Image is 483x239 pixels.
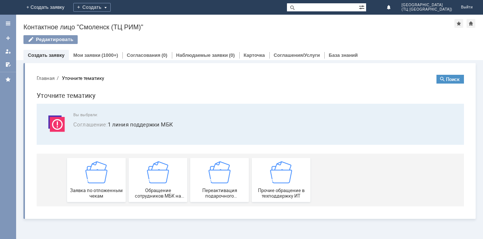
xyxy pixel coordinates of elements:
span: (ТЦ [GEOGRAPHIC_DATA]) [402,7,452,12]
button: Главная [6,6,24,12]
button: Поиск [406,6,433,15]
a: Наблюдаемые заявки [176,52,228,58]
div: Контактное лицо "Смоленск (ТЦ РИМ)" [23,23,454,31]
a: Создать заявку [2,32,14,44]
button: Обращение сотрудников МБК на недоступность тех. поддержки [98,89,156,133]
a: Мои заявки [2,45,14,57]
a: Согласования [127,52,161,58]
img: getfafe0041f1c547558d014b707d1d9f05 [55,92,77,114]
span: Вы выбрали: [43,44,424,48]
img: getfafe0041f1c547558d014b707d1d9f05 [178,92,200,114]
a: Карточка [244,52,265,58]
a: Прочие обращение в техподдержку ИТ [221,89,280,133]
img: getfafe0041f1c547558d014b707d1d9f05 [239,92,261,114]
div: Уточните тематику [31,7,73,12]
div: Сделать домашней страницей [467,19,475,28]
span: Переактивация подарочного сертификата [162,119,216,130]
img: getfafe0041f1c547558d014b707d1d9f05 [116,92,138,114]
div: Создать [73,3,111,12]
a: Мои заявки [73,52,100,58]
span: 1 линия поддержки МБК [43,51,424,60]
div: (0) [162,52,167,58]
div: Добавить в избранное [454,19,463,28]
img: svg%3E [15,44,37,66]
span: Обращение сотрудников МБК на недоступность тех. поддержки [100,119,154,130]
div: (0) [229,52,235,58]
button: Заявка по отложенным чекам [36,89,95,133]
div: (1000+) [102,52,118,58]
h1: Уточните тематику [6,21,433,32]
span: Прочие обращение в техподдержку ИТ [223,119,277,130]
span: Расширенный поиск [359,3,366,10]
span: Заявка по отложенным чекам [38,119,93,130]
a: Переактивация подарочного сертификата [159,89,218,133]
a: Создать заявку [28,52,64,58]
a: Соглашения/Услуги [274,52,320,58]
a: База знаний [329,52,358,58]
span: [GEOGRAPHIC_DATA] [402,3,452,7]
span: Соглашение : [43,52,77,59]
a: Мои согласования [2,59,14,70]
